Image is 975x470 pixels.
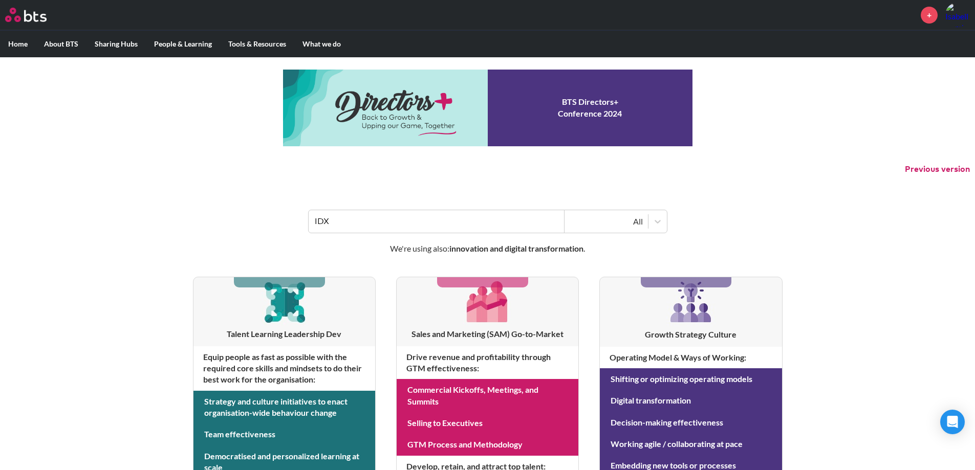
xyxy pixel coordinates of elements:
h3: Talent Learning Leadership Dev [193,328,375,340]
label: Tools & Resources [220,31,294,57]
h3: Growth Strategy Culture [600,329,782,340]
h4: Equip people as fast as possible with the required core skills and mindsets to do their best work... [193,346,375,391]
a: Go home [5,8,66,22]
a: Profile [945,3,970,27]
h3: Sales and Marketing (SAM) Go-to-Market [397,328,578,340]
strong: innovation and digital transformation [449,243,583,253]
img: [object Object] [260,277,309,326]
h4: Operating Model & Ways of Working : [600,347,782,368]
label: People & Learning [146,31,220,57]
img: Isabell Burck [945,3,970,27]
input: Find contents, pages and demos... [309,210,565,233]
div: All [570,216,643,227]
img: [object Object] [666,277,716,326]
a: + [921,7,938,24]
label: What we do [294,31,349,57]
label: Sharing Hubs [86,31,146,57]
img: [object Object] [463,277,512,326]
a: Conference 2024 [283,70,692,146]
button: Previous version [905,164,970,175]
div: Open Intercom Messenger [940,410,965,434]
img: BTS Logo [5,8,47,22]
h4: Drive revenue and profitability through GTM effectiveness : [397,346,578,379]
label: About BTS [36,31,86,57]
